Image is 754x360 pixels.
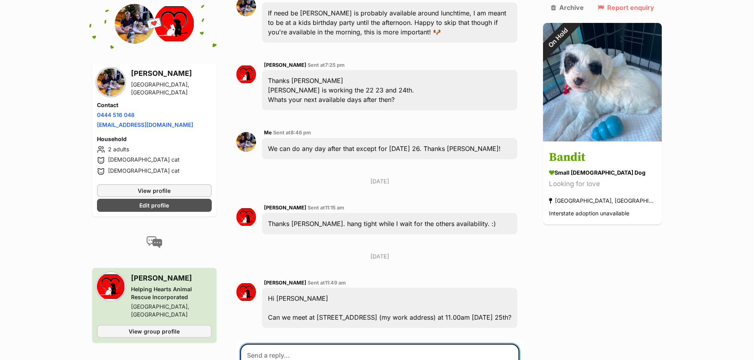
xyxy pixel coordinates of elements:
h3: [PERSON_NAME] [131,68,212,79]
span: [PERSON_NAME] [264,62,306,68]
img: conversation-icon-4a6f8262b818ee0b60e3300018af0b2d0b884aa5de6e9bcb8d3d4eeb1a70a7c4.svg [146,236,162,248]
p: [DATE] [236,177,524,185]
a: 0444 516 048 [97,111,135,118]
li: [DEMOGRAPHIC_DATA] cat [97,167,212,176]
span: Edit profile [139,201,169,209]
span: Sent at [273,130,311,136]
a: View profile [97,184,212,197]
div: We can do any day after that except for [DATE] 26. Thanks [PERSON_NAME]! [262,138,518,159]
img: Bridget Gunn profile pic [115,4,154,43]
div: Looking for love [549,179,656,190]
span: [PERSON_NAME] [264,205,306,211]
span: 11:49 am [325,280,346,286]
div: Thanks [PERSON_NAME]. hang tight while I wait for the others availability. :) [262,213,518,234]
img: Daniela Matheson profile pic [236,282,256,302]
span: Sent at [308,205,344,211]
h3: Bandit [549,149,656,167]
a: Bandit small [DEMOGRAPHIC_DATA] Dog Looking for love [GEOGRAPHIC_DATA], [GEOGRAPHIC_DATA] Interst... [543,143,662,225]
li: [DEMOGRAPHIC_DATA] cat [97,156,212,165]
span: Sent at [308,62,345,68]
a: Archive [551,4,584,11]
span: 7:25 pm [325,62,345,68]
div: Thanks [PERSON_NAME] [PERSON_NAME] is working the 22 23 and 24th. Whats your next available days ... [262,70,518,110]
div: Helping Hearts Animal Rescue Incorporated [131,285,212,301]
h4: Contact [97,101,212,109]
span: [PERSON_NAME] [264,280,306,286]
div: [GEOGRAPHIC_DATA], [GEOGRAPHIC_DATA] [549,196,656,206]
a: [EMAIL_ADDRESS][DOMAIN_NAME] [97,121,193,128]
span: Me [264,130,272,136]
h4: Household [97,135,212,143]
span: 💌 [145,15,163,32]
img: Helping Hearts Animal Rescue Incorporated profile pic [97,273,125,300]
a: On Hold [543,135,662,143]
li: 2 adults [97,145,212,154]
img: Bridget Gunn profile pic [97,68,125,96]
div: [GEOGRAPHIC_DATA], [GEOGRAPHIC_DATA] [131,81,212,96]
h3: [PERSON_NAME] [131,273,212,284]
div: Hi [PERSON_NAME] Can we meet at [STREET_ADDRESS] (my work address) at 11.00am [DATE] 25th? [262,288,518,328]
a: Edit profile [97,199,212,212]
img: Daniela Matheson profile pic [236,207,256,227]
div: [GEOGRAPHIC_DATA], [GEOGRAPHIC_DATA] [131,303,212,319]
span: 11:15 am [325,205,344,211]
a: View group profile [97,325,212,338]
div: If need be [PERSON_NAME] is probably available around lunchtime, I am meant to be at a kids birth... [262,2,518,43]
span: 8:46 pm [291,130,311,136]
span: View profile [138,187,171,195]
div: On Hold [532,12,584,64]
p: [DATE] [236,252,524,260]
img: Helping Hearts Animal Rescue Incorporated profile pic [154,4,194,43]
img: Bridget Gunn profile pic [236,132,256,152]
a: Report enquiry [598,4,654,11]
img: Daniela Matheson profile pic [236,64,256,84]
span: Interstate adoption unavailable [549,210,629,217]
img: Bandit [543,23,662,141]
div: small [DEMOGRAPHIC_DATA] Dog [549,169,656,177]
span: View group profile [129,327,180,335]
span: Sent at [308,280,346,286]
